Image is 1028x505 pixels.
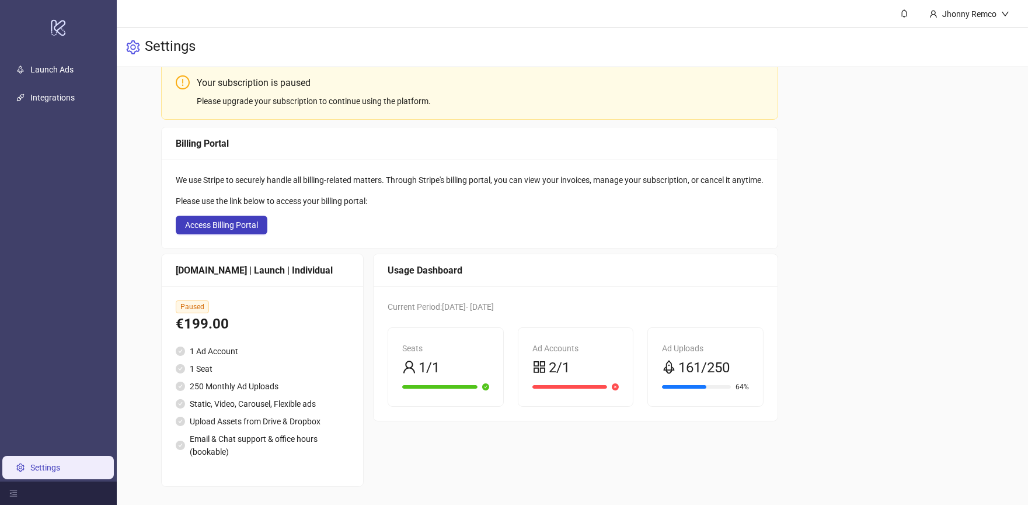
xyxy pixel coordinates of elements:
[176,263,349,278] div: [DOMAIN_NAME] | Launch | Individual
[30,463,60,472] a: Settings
[9,489,18,497] span: menu-fold
[176,362,349,375] li: 1 Seat
[678,357,730,379] span: 161/250
[938,8,1001,20] div: Jhonny Remco
[176,433,349,458] li: Email & Chat support & office hours (bookable)
[176,347,185,356] span: check-circle
[549,357,570,379] span: 2/1
[176,399,185,409] span: check-circle
[176,174,764,186] div: We use Stripe to securely handle all billing-related matters. Through Stripe's billing portal, yo...
[532,342,619,355] div: Ad Accounts
[176,415,349,428] li: Upload Assets from Drive & Dropbox
[482,383,489,390] span: check-circle
[176,313,349,335] div: €199.00
[176,195,764,207] div: Please use the link below to access your billing portal:
[176,417,185,426] span: check-circle
[176,216,267,234] button: Access Billing Portal
[176,441,185,450] span: check-circle
[176,136,764,151] div: Billing Portal
[176,397,349,410] li: Static, Video, Carousel, Flexible ads
[176,75,190,89] span: exclamation-circle
[388,302,494,312] span: Current Period: [DATE] - [DATE]
[30,93,75,102] a: Integrations
[176,364,185,373] span: check-circle
[402,342,489,355] div: Seats
[145,37,196,57] h3: Settings
[929,10,938,18] span: user
[176,300,209,313] span: Paused
[176,382,185,391] span: check-circle
[736,383,749,390] span: 64%
[126,40,140,54] span: setting
[1001,10,1009,18] span: down
[176,345,349,358] li: 1 Ad Account
[662,342,749,355] div: Ad Uploads
[197,95,764,108] div: Please upgrade your subscription to continue using the platform.
[900,9,908,18] span: bell
[185,220,258,230] span: Access Billing Portal
[388,263,764,278] div: Usage Dashboard
[402,360,416,374] span: user
[30,65,74,74] a: Launch Ads
[532,360,546,374] span: appstore
[612,383,619,390] span: close-circle
[662,360,676,374] span: rocket
[176,380,349,393] li: 250 Monthly Ad Uploads
[197,75,764,90] div: Your subscription is paused
[419,357,440,379] span: 1/1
